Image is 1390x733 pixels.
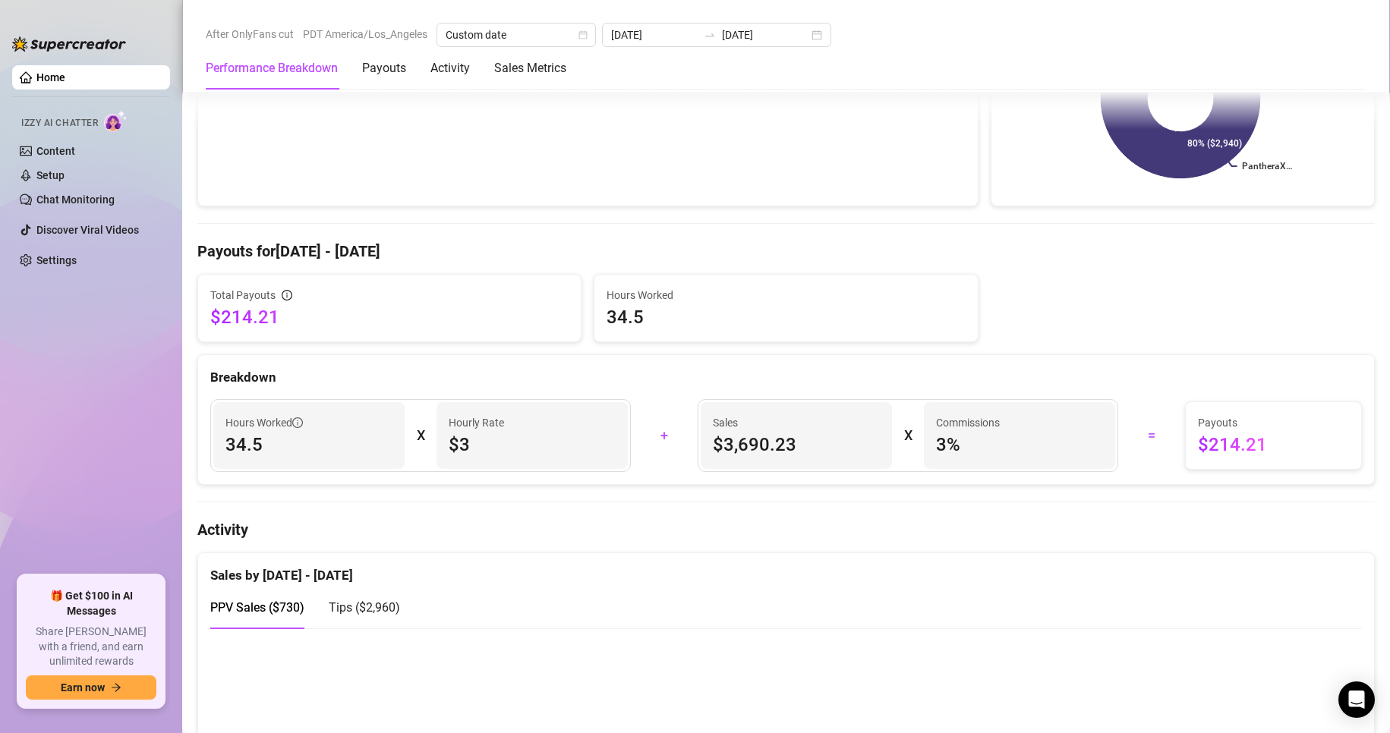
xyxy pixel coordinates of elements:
div: = [1127,423,1176,448]
span: Share [PERSON_NAME] with a friend, and earn unlimited rewards [26,624,156,669]
span: Tips ( $2,960 ) [329,600,400,615]
a: Discover Viral Videos [36,224,139,236]
a: Chat Monitoring [36,193,115,206]
div: Activity [430,59,470,77]
span: Total Payouts [210,287,276,304]
div: Sales by [DATE] - [DATE] [210,553,1362,586]
span: info-circle [282,290,292,300]
span: 3 % [936,433,1103,457]
span: 34.5 [225,433,392,457]
span: arrow-right [111,682,121,693]
input: Start date [611,27,698,43]
div: Payouts [362,59,406,77]
span: Payouts [1198,414,1349,431]
span: to [704,29,716,41]
span: Earn now [61,681,105,694]
input: End date [722,27,808,43]
article: Commissions [936,414,1000,431]
span: $3,690.23 [713,433,880,457]
span: Custom date [446,24,587,46]
img: logo-BBDzfeDw.svg [12,36,126,52]
span: $214.21 [1198,433,1349,457]
span: PDT America/Los_Angeles [303,23,427,46]
a: Setup [36,169,65,181]
span: 34.5 [607,305,965,329]
span: info-circle [292,417,303,428]
div: Sales Metrics [494,59,566,77]
img: AI Chatter [104,110,128,132]
a: Content [36,145,75,157]
span: $214.21 [210,305,569,329]
span: calendar [578,30,588,39]
a: Settings [36,254,77,266]
text: PantheraX… [1242,161,1292,171]
span: $3 [449,433,616,457]
a: Home [36,71,65,83]
span: Hours Worked [225,414,303,431]
span: Hours Worked [607,287,965,304]
span: PPV Sales ( $730 ) [210,600,304,615]
div: Open Intercom Messenger [1338,681,1375,718]
div: + [640,423,689,448]
div: Performance Breakdown [206,59,338,77]
div: Breakdown [210,367,1362,388]
span: After OnlyFans cut [206,23,294,46]
button: Earn nowarrow-right [26,675,156,700]
div: X [904,423,912,448]
h4: Payouts for [DATE] - [DATE] [197,241,1375,262]
h4: Activity [197,519,1375,540]
span: Izzy AI Chatter [21,116,98,131]
span: swap-right [704,29,716,41]
span: 🎁 Get $100 in AI Messages [26,589,156,618]
article: Hourly Rate [449,414,504,431]
span: Sales [713,414,880,431]
div: X [417,423,424,448]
